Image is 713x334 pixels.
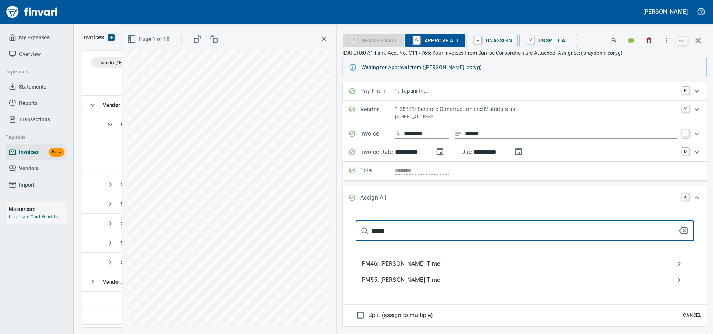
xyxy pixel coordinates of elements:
[461,148,496,157] p: Due
[510,143,527,161] button: change due date
[682,193,689,201] a: A
[4,3,60,21] img: Finvari
[642,6,689,17] button: [PERSON_NAME]
[121,259,187,265] span: Rejected, Pages Split
[675,32,707,49] span: Close invoice
[49,148,64,156] span: Beta
[91,57,147,68] div: Vendor / From
[474,36,481,44] a: U
[682,311,702,320] span: Cancel
[19,50,41,59] span: Overview
[121,122,161,128] span: Complete
[19,148,39,157] span: Invoices
[129,35,170,44] span: Page 1 of 10
[104,33,119,42] button: Upload an Invoice
[121,182,139,187] strong: Status :
[644,8,688,15] h5: [PERSON_NAME]
[360,105,395,121] p: Vendor
[100,60,130,65] span: Vendor / From
[395,87,677,95] p: 1: Tapani Inc.
[6,95,67,111] a: Reports
[343,49,707,57] p: [DATE] 8:07:14 am. Acct No. C117765: Your Invoices From Sunroc Corporation are Attached. Assignee...
[119,34,212,41] p: ( )
[525,34,571,47] span: Unsplit All
[19,115,50,124] span: Transactions
[343,186,707,210] div: Expand
[6,177,67,193] a: Import
[682,87,689,94] a: P
[121,182,160,187] span: Exported
[467,34,518,47] button: UUnassign
[103,279,139,285] strong: Vendor / From :
[682,148,689,155] a: D
[411,34,459,47] span: Approve All
[343,125,707,143] div: Expand
[121,122,139,128] strong: Status :
[343,82,707,101] div: Expand
[121,240,159,246] span: Rejected
[519,34,577,47] button: UUnsplit All
[527,36,534,44] a: U
[368,311,433,320] span: Split (assign to multiple)
[6,111,67,128] a: Transactions
[360,87,395,96] p: Pay From
[360,129,395,139] p: Invoice
[362,276,676,284] span: PM55: [PERSON_NAME] Time
[103,279,209,285] span: Sunroc Corporation (1-38881)
[121,220,139,226] strong: Status :
[103,102,258,108] span: Suncore Construction and Materials Inc. (1-38881)
[121,201,139,207] strong: Status :
[5,133,61,142] span: Payable
[121,220,171,226] span: Not-Reviewed
[356,272,694,288] div: PM55: [PERSON_NAME] Time
[19,82,46,91] span: Statements
[82,33,104,42] nav: breadcrumb
[2,65,64,79] button: Expenses
[19,164,39,173] span: Vendors
[121,259,139,265] strong: Status :
[431,143,449,161] button: change date
[641,32,657,49] button: Discard
[9,214,58,219] a: Corporate Card Benefits
[126,32,173,46] button: Page 1 of 10
[395,114,677,121] p: [STREET_ADDRESS]
[5,67,61,76] span: Expenses
[2,130,64,144] button: Payable
[682,105,689,112] a: V
[343,101,707,125] div: Expand
[19,33,50,42] span: My Expenses
[413,36,420,44] a: A
[19,98,37,108] span: Reports
[19,180,35,190] span: Import
[343,143,707,162] div: Expand
[473,34,512,47] span: Unassign
[356,253,694,291] nav: assign
[6,46,67,62] a: Overview
[9,205,67,213] h6: Mastercard
[681,310,704,321] button: Cancel
[682,129,689,137] a: I
[82,33,104,42] p: Invoices
[360,148,395,157] p: Invoice Date
[356,256,694,272] div: PM46: [PERSON_NAME] Time
[6,79,67,95] a: Statements
[395,105,677,114] p: 1-38881: Suncore Construction and Materials Inc.
[121,201,188,207] span: Exported, Pages Split
[121,240,139,246] strong: Status :
[361,61,701,74] div: Waiting for Approval from ([PERSON_NAME], coryg)
[103,102,139,108] strong: Vendor / From :
[677,37,688,45] a: esc
[6,160,67,177] a: Vendors
[360,193,395,203] p: Assign All
[6,29,67,46] a: My Expenses
[659,32,675,49] button: More
[362,259,676,268] span: PM46: [PERSON_NAME] Time
[405,34,465,47] button: AApprove All
[6,144,67,161] a: InvoicesBeta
